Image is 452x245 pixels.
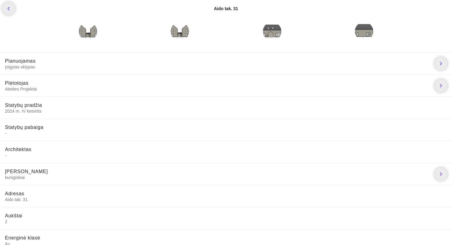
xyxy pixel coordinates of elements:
a: chevron_right [435,80,447,92]
span: 2024 m. IV ketvirtis [5,108,447,114]
a: chevron_right [435,57,447,70]
span: [PERSON_NAME] [5,169,48,174]
div: Aido tak. 31 [214,6,238,12]
span: - [5,130,447,136]
span: Aido tak. 31 [5,197,447,202]
span: 2 [5,219,447,224]
span: Aukštai [5,213,22,218]
span: Ateities Projektai [5,86,430,92]
i: chevron_right [437,82,445,89]
span: Adresas [5,191,24,196]
span: kunigiskiai [5,175,430,180]
i: chevron_right [437,170,445,178]
a: chevron_left [2,2,15,15]
span: Architektas [5,147,31,152]
span: - [5,153,447,158]
span: Statybų pradžia [5,103,42,108]
span: Statybų pabaiga [5,125,43,130]
span: Planuojamas [5,58,36,64]
span: Įsigytas sklypas [5,64,430,70]
i: chevron_left [5,5,12,12]
i: chevron_right [437,60,445,67]
span: Plėtotojas [5,80,29,86]
span: Energinė klasė [5,235,40,240]
a: chevron_right [435,168,447,180]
